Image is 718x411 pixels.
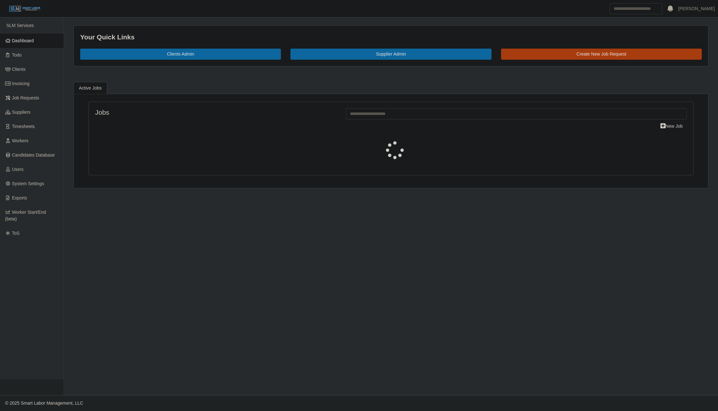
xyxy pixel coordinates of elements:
span: Users [12,167,24,172]
span: SLM Services [6,23,34,28]
span: Suppliers [12,110,31,115]
span: Timesheets [12,124,35,129]
a: New Job [656,121,687,132]
a: [PERSON_NAME] [678,5,715,12]
a: Active Jobs [73,82,107,94]
a: Clients Admin [80,49,281,60]
input: Search [610,3,662,14]
span: Candidates Database [12,152,55,158]
a: Create New Job Request [501,49,702,60]
span: Todo [12,52,22,57]
span: ToS [12,231,20,236]
span: System Settings [12,181,44,186]
span: © 2025 Smart Labor Management, LLC [5,401,83,406]
img: SLM Logo [9,5,41,12]
span: Clients [12,67,26,72]
span: Worker Start/End (beta) [5,210,46,221]
span: Workers [12,138,29,143]
span: Dashboard [12,38,34,43]
span: Exports [12,195,27,200]
div: Your Quick Links [80,32,702,42]
span: Job Requests [12,95,39,100]
h4: Jobs [95,108,336,116]
span: Invoicing [12,81,30,86]
a: Supplier Admin [290,49,491,60]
